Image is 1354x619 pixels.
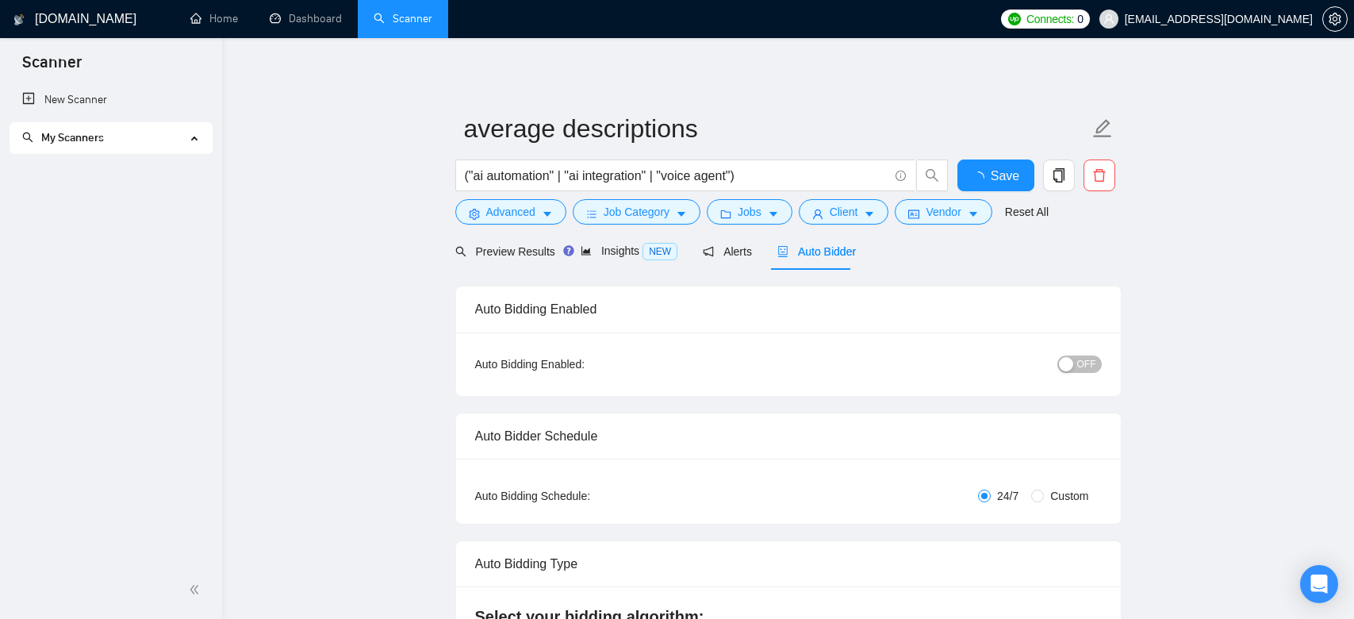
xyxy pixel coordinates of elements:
span: 0 [1077,10,1084,28]
span: Insights [581,244,677,257]
button: delete [1084,160,1115,191]
span: Advanced [486,203,535,221]
span: Auto Bidder [777,245,856,258]
span: notification [703,246,714,257]
span: My Scanners [41,131,104,144]
li: New Scanner [10,84,212,116]
span: Connects: [1026,10,1074,28]
span: OFF [1077,356,1096,373]
span: Preview Results [455,245,555,258]
span: caret-down [768,208,779,220]
span: Save [991,166,1019,186]
span: folder [720,208,731,220]
span: copy [1044,168,1074,183]
span: Scanner [10,51,94,84]
span: user [812,208,823,220]
span: bars [586,208,597,220]
span: 24/7 [991,487,1025,505]
span: idcard [908,208,919,220]
button: search [916,160,948,191]
div: Auto Bidding Enabled [475,286,1102,332]
span: Custom [1044,487,1095,505]
a: dashboardDashboard [270,12,342,25]
button: barsJob Categorycaret-down [573,199,700,225]
div: Auto Bidding Type [475,541,1102,586]
span: Job Category [604,203,669,221]
span: search [455,246,466,257]
span: area-chart [581,245,592,256]
div: Auto Bidding Enabled: [475,356,684,373]
input: Scanner name... [464,109,1089,148]
button: copy [1043,160,1075,191]
span: caret-down [864,208,875,220]
button: Save [957,160,1034,191]
button: userClientcaret-down [799,199,889,225]
span: loading [972,171,991,184]
span: Vendor [926,203,961,221]
span: search [917,168,947,183]
img: upwork-logo.png [1008,13,1021,25]
span: edit [1092,118,1113,139]
input: Search Freelance Jobs... [465,166,888,186]
div: Auto Bidding Schedule: [475,487,684,505]
a: setting [1322,13,1348,25]
button: setting [1322,6,1348,32]
span: search [22,132,33,143]
span: info-circle [896,171,906,181]
div: Auto Bidder Schedule [475,413,1102,459]
button: settingAdvancedcaret-down [455,199,566,225]
a: Reset All [1005,203,1049,221]
span: Alerts [703,245,752,258]
a: New Scanner [22,84,199,116]
span: My Scanners [22,131,104,144]
a: homeHome [190,12,238,25]
span: robot [777,246,788,257]
span: delete [1084,168,1114,183]
span: Client [830,203,858,221]
span: Jobs [738,203,761,221]
div: Open Intercom Messenger [1300,565,1338,603]
span: double-left [189,582,205,598]
a: searchScanner [374,12,432,25]
span: NEW [642,243,677,260]
span: caret-down [542,208,553,220]
img: logo [13,7,25,33]
button: folderJobscaret-down [707,199,792,225]
span: caret-down [968,208,979,220]
button: idcardVendorcaret-down [895,199,992,225]
span: setting [1323,13,1347,25]
span: setting [469,208,480,220]
span: caret-down [676,208,687,220]
div: Tooltip anchor [562,244,576,258]
span: user [1103,13,1114,25]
